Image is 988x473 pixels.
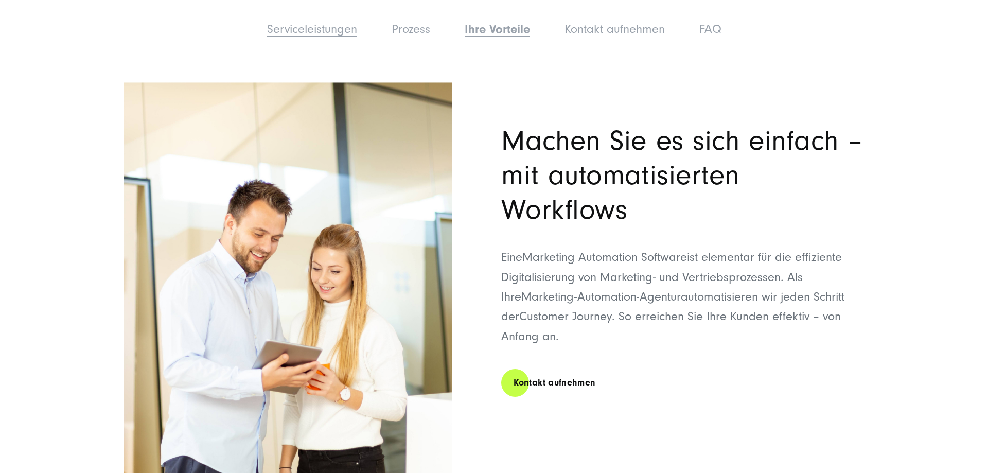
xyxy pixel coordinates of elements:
[501,368,608,397] a: Kontakt aufnehmen
[640,290,681,304] span: Agentur
[501,250,842,304] span: ist elementar für die effiziente Digitalisierung von Marketing- und Vertriebsprozessen. Als Ihre
[521,290,640,304] span: Marketing-Automation-
[267,22,357,36] a: Serviceleistungen
[522,250,687,264] span: Marketing Automation Software
[564,22,665,36] a: Kontakt aufnehmen
[699,22,721,36] a: FAQ
[465,22,530,36] a: Ihre Vorteile
[501,309,841,343] span: . So erreichen Sie Ihre Kunden effektiv – von Anfang an.
[519,309,612,323] span: Customer Journey
[392,22,430,36] a: Prozess
[501,125,862,226] span: Machen Sie es sich einfach – mit automatisierten Workflows
[501,250,522,264] span: Eine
